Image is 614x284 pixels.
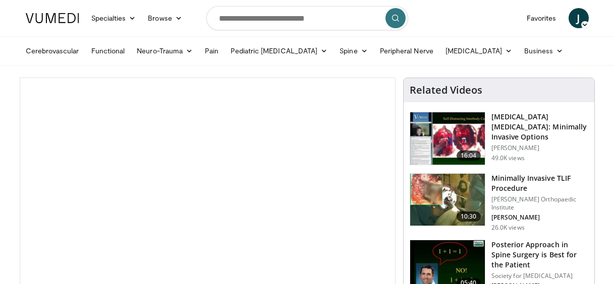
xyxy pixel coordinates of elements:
[569,8,589,28] a: J
[131,41,199,61] a: Neuro-Trauma
[199,41,225,61] a: Pain
[85,8,142,28] a: Specialties
[491,214,588,222] p: [PERSON_NAME]
[374,41,439,61] a: Peripheral Nerve
[491,154,525,162] p: 49.0K views
[518,41,570,61] a: Business
[410,173,588,232] a: 10:30 Minimally Invasive TLIF Procedure [PERSON_NAME] Orthopaedic Institute [PERSON_NAME] 26.0K v...
[410,112,485,165] img: 9f1438f7-b5aa-4a55-ab7b-c34f90e48e66.150x105_q85_crop-smart_upscale.jpg
[491,224,525,232] p: 26.0K views
[491,173,588,193] h3: Minimally Invasive TLIF Procedure
[491,195,588,211] p: [PERSON_NAME] Orthopaedic Institute
[457,211,481,222] span: 10:30
[491,144,588,152] p: [PERSON_NAME]
[491,240,588,270] h3: Posterior Approach in Spine Surgery is Best for the Patient
[85,41,131,61] a: Functional
[225,41,333,61] a: Pediatric [MEDICAL_DATA]
[20,41,85,61] a: Cerebrovascular
[439,41,518,61] a: [MEDICAL_DATA]
[491,272,588,280] p: Society for [MEDICAL_DATA]
[333,41,373,61] a: Spine
[491,112,588,142] h3: [MEDICAL_DATA] [MEDICAL_DATA]: Minimally Invasive Options
[410,84,482,96] h4: Related Videos
[26,13,79,23] img: VuMedi Logo
[521,8,563,28] a: Favorites
[410,112,588,165] a: 16:04 [MEDICAL_DATA] [MEDICAL_DATA]: Minimally Invasive Options [PERSON_NAME] 49.0K views
[142,8,188,28] a: Browse
[457,151,481,161] span: 16:04
[206,6,408,30] input: Search topics, interventions
[410,174,485,226] img: ander_3.png.150x105_q85_crop-smart_upscale.jpg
